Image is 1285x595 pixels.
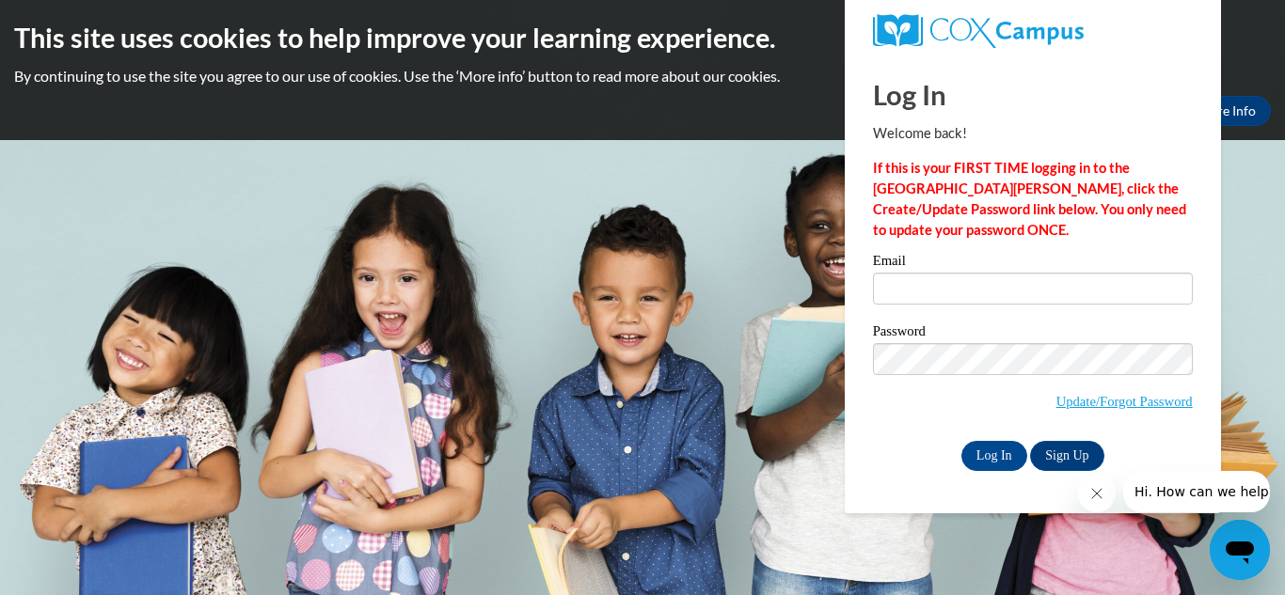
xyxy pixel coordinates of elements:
label: Email [873,254,1193,273]
iframe: Message from company [1123,471,1270,512]
span: Hi. How can we help? [11,13,152,28]
input: Log In [961,441,1027,471]
a: More Info [1182,96,1271,126]
p: By continuing to use the site you agree to our use of cookies. Use the ‘More info’ button to read... [14,66,1271,86]
iframe: Button to launch messaging window [1210,520,1270,580]
p: Welcome back! [873,123,1193,144]
a: COX Campus [873,14,1193,48]
h1: Log In [873,75,1193,114]
iframe: Close message [1078,475,1116,512]
a: Sign Up [1030,441,1103,471]
img: COX Campus [873,14,1084,48]
label: Password [873,324,1193,343]
strong: If this is your FIRST TIME logging in to the [GEOGRAPHIC_DATA][PERSON_NAME], click the Create/Upd... [873,160,1186,238]
h2: This site uses cookies to help improve your learning experience. [14,19,1271,56]
a: Update/Forgot Password [1056,394,1193,409]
